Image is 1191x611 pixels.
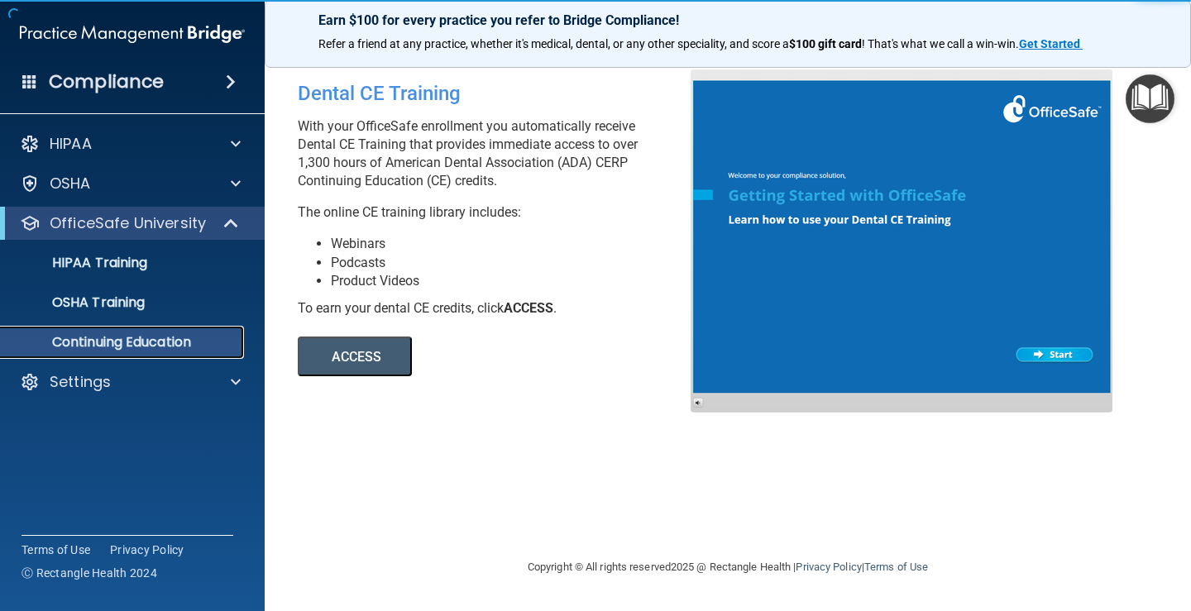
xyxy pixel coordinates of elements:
[504,300,553,316] b: ACCESS
[11,255,147,271] p: HIPAA Training
[426,541,1030,594] div: Copyright © All rights reserved 2025 @ Rectangle Health | |
[20,134,241,154] a: HIPAA
[1019,37,1083,50] a: Get Started
[50,372,111,392] p: Settings
[1126,74,1174,123] button: Open Resource Center
[50,213,206,233] p: OfficeSafe University
[318,12,1137,28] p: Earn $100 for every practice you refer to Bridge Compliance!
[110,542,184,558] a: Privacy Policy
[1019,37,1080,50] strong: Get Started
[331,272,703,290] li: Product Videos
[20,17,245,50] img: PMB logo
[789,37,862,50] strong: $100 gift card
[22,565,157,581] span: Ⓒ Rectangle Health 2024
[331,235,703,253] li: Webinars
[50,174,91,193] p: OSHA
[796,561,861,573] a: Privacy Policy
[11,294,145,311] p: OSHA Training
[331,254,703,272] li: Podcasts
[11,334,237,351] p: Continuing Education
[20,174,241,193] a: OSHA
[20,213,240,233] a: OfficeSafe University
[298,203,703,222] p: The online CE training library includes:
[298,351,750,364] a: ACCESS
[22,542,90,558] a: Terms of Use
[318,37,789,50] span: Refer a friend at any practice, whether it's medical, dental, or any other speciality, and score a
[298,299,703,317] div: To earn your dental CE credits, click .
[298,69,703,117] div: Dental CE Training
[864,561,928,573] a: Terms of Use
[20,372,241,392] a: Settings
[50,134,92,154] p: HIPAA
[298,117,703,190] p: With your OfficeSafe enrollment you automatically receive Dental CE Training that provides immedi...
[298,337,412,376] button: ACCESS
[862,37,1019,50] span: ! That's what we call a win-win.
[49,70,164,93] h4: Compliance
